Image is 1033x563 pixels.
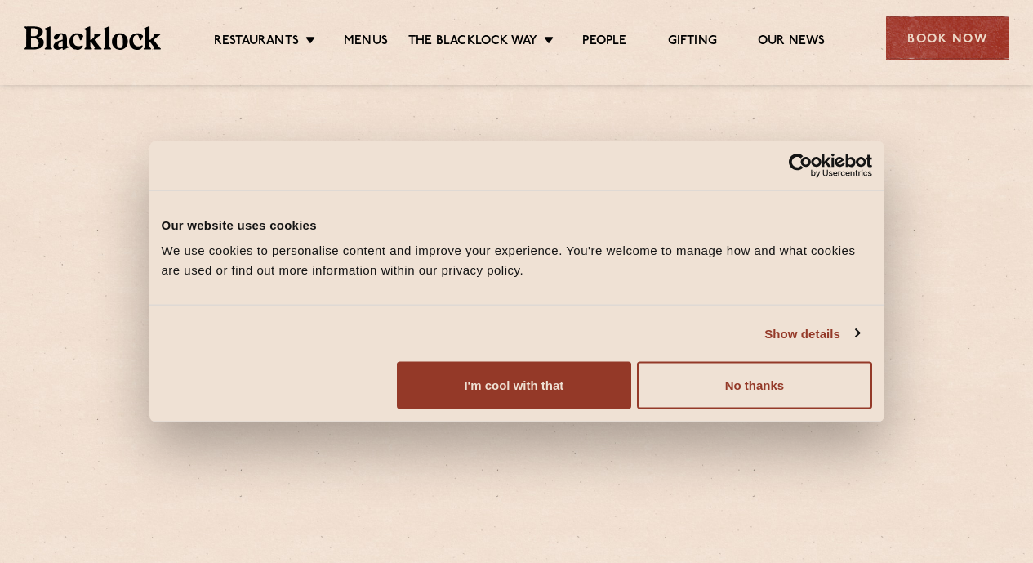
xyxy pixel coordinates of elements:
a: Usercentrics Cookiebot - opens in a new window [729,153,872,177]
div: We use cookies to personalise content and improve your experience. You're welcome to manage how a... [162,241,872,280]
a: Show details [764,324,859,343]
button: I'm cool with that [397,362,631,409]
a: Gifting [668,34,717,51]
a: Menus [344,34,388,51]
div: Our website uses cookies [162,215,872,235]
div: Book Now [886,16,1009,60]
img: BL_Textured_Logo-footer-cropped.svg [24,26,161,49]
button: No thanks [637,362,871,409]
a: Our News [758,34,826,51]
a: The Blacklock Way [408,34,537,51]
a: People [582,34,626,51]
a: Restaurants [214,34,299,51]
